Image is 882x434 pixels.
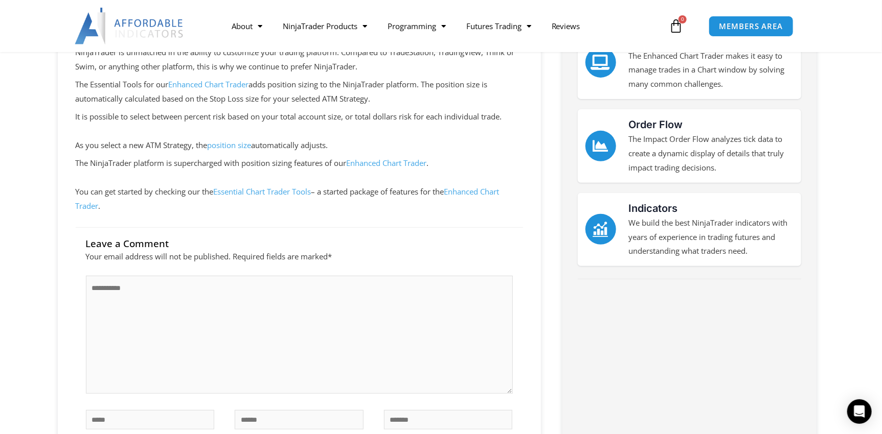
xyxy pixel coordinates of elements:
a: Essential Chart Trader Tools [214,186,311,197]
p: NinjaTrader is unmatched in the ability to customize your trading platform. Compared to TradeStat... [76,45,523,74]
img: LogoAI | Affordable Indicators – NinjaTrader [75,8,185,44]
a: Enhanced Chart Trader [76,186,500,211]
a: NinjaTrader Products [273,14,377,38]
p: The NinjaTrader platform is supercharged with position sizing features of our . You can get start... [76,156,523,213]
nav: Menu [221,14,666,38]
a: Order Flow [585,131,616,161]
a: About [221,14,273,38]
p: We build the best NinjaTrader indicators with years of experience in trading futures and understa... [629,216,794,259]
div: Open Intercom Messenger [847,399,872,424]
a: Futures Trading [456,14,541,38]
p: The Impact Order Flow analyzes tick data to create a dynamic display of details that truly impact... [629,132,794,175]
span: Required fields are marked [233,251,332,261]
h3: Leave a Comment [86,228,513,250]
a: Programming [377,14,456,38]
a: 0 [653,11,698,41]
a: MEMBERS AREA [709,16,794,37]
a: position size [208,140,252,150]
a: Order Flow [629,118,683,131]
p: It is possible to select between percent risk based on your total account size, or total dollars ... [76,110,523,153]
p: The Enhanced Chart Trader makes it easy to manage trades in a Chart window by solving many common... [629,49,794,92]
a: Enhanced Chart Trader [169,79,249,89]
span: 0 [679,15,687,23]
a: Reviews [541,14,591,38]
a: Indicators [629,202,678,214]
span: MEMBERS AREA [719,22,783,30]
a: Indicators [585,214,616,245]
span: Your email address will not be published. [86,251,231,261]
a: Chart Trader [585,47,616,78]
a: Enhanced Chart Trader [347,158,427,168]
p: The Essential Tools for our adds position sizing to the NinjaTrader platform. The position size i... [76,78,523,106]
